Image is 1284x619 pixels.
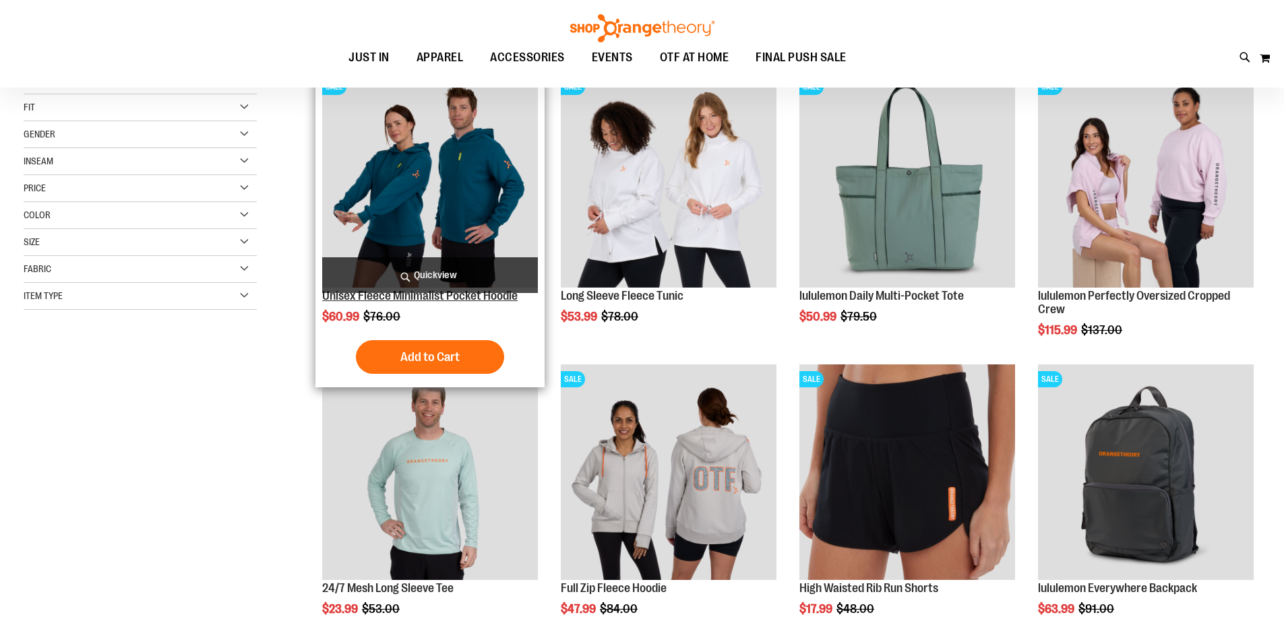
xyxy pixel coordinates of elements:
[1038,602,1076,616] span: $63.99
[362,602,402,616] span: $53.00
[322,289,518,302] a: Unisex Fleece Minimalist Pocket Hoodie
[24,263,51,274] span: Fabric
[578,42,646,73] a: EVENTS
[742,42,860,73] a: FINAL PUSH SALE
[322,581,454,595] a: 24/7 Mesh Long Sleeve Tee
[799,364,1015,580] img: High Waisted Rib Run Shorts
[561,310,599,323] span: $53.99
[561,581,667,595] a: Full Zip Fleece Hoodie
[400,350,460,364] span: Add to Cart
[799,581,938,595] a: High Waisted Rib Run Shorts
[1031,65,1260,370] div: product
[1038,581,1197,595] a: lululemon Everywhere Backpack
[592,42,633,73] span: EVENTS
[322,310,361,323] span: $60.99
[1038,72,1254,290] a: lululemon Perfectly Oversized Cropped CrewSALE
[561,371,585,387] span: SALE
[24,156,53,166] span: Inseam
[799,72,1015,290] a: lululemon Daily Multi-Pocket ToteSALE
[1038,72,1254,288] img: lululemon Perfectly Oversized Cropped Crew
[600,602,640,616] span: $84.00
[799,72,1015,288] img: lululemon Daily Multi-Pocket Tote
[24,236,40,247] span: Size
[490,42,565,73] span: ACCESSORIES
[799,371,824,387] span: SALE
[1038,323,1079,337] span: $115.99
[561,72,776,288] img: Product image for Fleece Long Sleeve
[561,602,598,616] span: $47.99
[554,65,783,358] div: product
[601,310,640,323] span: $78.00
[561,289,683,302] a: Long Sleeve Fleece Tunic
[322,364,538,580] img: Main Image of 1457095
[561,364,776,580] img: Main Image of 1457091
[840,310,879,323] span: $79.50
[335,42,403,73] a: JUST IN
[660,42,729,73] span: OTF AT HOME
[322,72,538,290] a: Unisex Fleece Minimalist Pocket HoodieSALE
[793,65,1022,358] div: product
[322,257,538,293] a: Quickview
[24,290,63,301] span: Item Type
[756,42,847,73] span: FINAL PUSH SALE
[561,72,776,290] a: Product image for Fleece Long SleeveSALE
[403,42,477,73] a: APPAREL
[363,310,402,323] span: $76.00
[417,42,464,73] span: APPAREL
[24,102,35,112] span: Fit
[561,364,776,582] a: Main Image of 1457091SALE
[1081,323,1124,337] span: $137.00
[24,209,51,220] span: Color
[836,602,876,616] span: $48.00
[646,42,743,73] a: OTF AT HOME
[348,42,390,73] span: JUST IN
[24,129,55,139] span: Gender
[1078,602,1116,616] span: $91.00
[315,65,545,387] div: product
[799,310,838,323] span: $50.99
[322,602,360,616] span: $23.99
[1038,371,1062,387] span: SALE
[799,289,964,302] a: lululemon Daily Multi-Pocket Tote
[799,364,1015,582] a: High Waisted Rib Run ShortsSALE
[1038,364,1254,580] img: lululemon Everywhere Backpack
[1038,364,1254,582] a: lululemon Everywhere BackpackSALE
[1038,289,1230,316] a: lululemon Perfectly Oversized Cropped Crew
[24,183,46,193] span: Price
[322,72,538,288] img: Unisex Fleece Minimalist Pocket Hoodie
[322,364,538,582] a: Main Image of 1457095SALE
[568,14,716,42] img: Shop Orangetheory
[799,602,834,616] span: $17.99
[356,340,504,374] button: Add to Cart
[477,42,578,73] a: ACCESSORIES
